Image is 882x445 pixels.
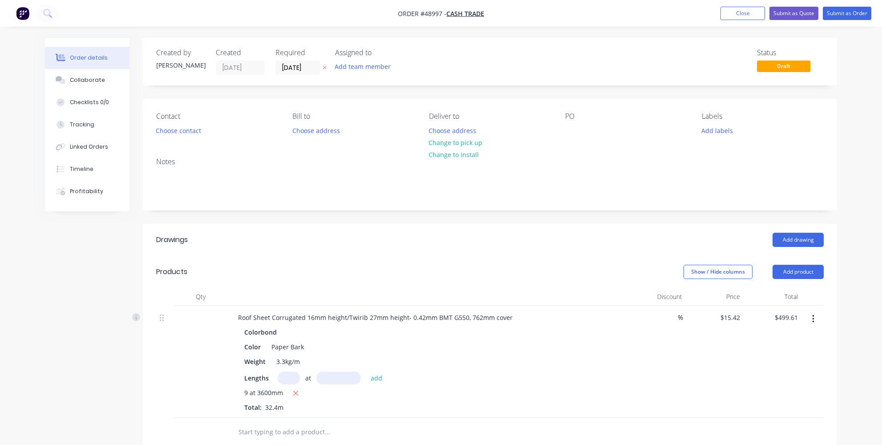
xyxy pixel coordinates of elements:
[16,7,29,20] img: Factory
[398,9,446,18] span: Order #48997 -
[70,54,108,62] div: Order details
[241,355,269,368] div: Weight
[238,423,416,441] input: Start typing to add a product...
[156,49,205,57] div: Created by
[70,98,109,106] div: Checklists 0/0
[287,124,344,136] button: Choose address
[231,311,520,324] div: Roof Sheet Corrugated 16mm height/Twirib 27mm height- 0.42mm BMT G550, 762mm cover
[156,235,188,245] div: Drawings
[744,288,801,306] div: Total
[684,265,753,279] button: Show / Hide columns
[45,180,129,202] button: Profitability
[696,124,737,136] button: Add labels
[268,340,307,353] div: Paper Bark
[305,373,311,383] span: at
[628,288,686,306] div: Discount
[45,47,129,69] button: Order details
[151,124,206,136] button: Choose contact
[275,49,324,57] div: Required
[335,49,424,57] div: Assigned to
[686,288,744,306] div: Price
[244,373,269,383] span: Lengths
[70,121,94,129] div: Tracking
[156,61,205,70] div: [PERSON_NAME]
[156,158,824,166] div: Notes
[244,388,283,399] span: 9 at 3600mm
[702,112,824,121] div: Labels
[446,9,484,18] a: Cash Trade
[335,61,396,73] button: Add team member
[366,372,387,384] button: add
[757,49,824,57] div: Status
[216,49,265,57] div: Created
[45,69,129,91] button: Collaborate
[720,7,765,20] button: Close
[424,124,481,136] button: Choose address
[70,187,103,195] div: Profitability
[424,137,487,149] button: Change to pick up
[330,61,396,73] button: Add team member
[244,326,280,339] div: Colorbond
[769,7,818,20] button: Submit as Quote
[273,355,303,368] div: 3.3kg/m
[45,91,129,113] button: Checklists 0/0
[45,158,129,180] button: Timeline
[262,403,287,412] span: 32.4m
[757,61,810,72] span: Draft
[773,265,824,279] button: Add product
[429,112,551,121] div: Deliver to
[70,76,105,84] div: Collaborate
[424,149,484,161] button: Change to install
[45,136,129,158] button: Linked Orders
[292,112,414,121] div: Bill to
[45,113,129,136] button: Tracking
[241,340,264,353] div: Color
[174,288,227,306] div: Qty
[70,165,93,173] div: Timeline
[70,143,108,151] div: Linked Orders
[156,112,278,121] div: Contact
[156,267,187,277] div: Products
[244,403,262,412] span: Total:
[773,233,824,247] button: Add drawing
[823,7,871,20] button: Submit as Order
[565,112,687,121] div: PO
[678,312,683,323] span: %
